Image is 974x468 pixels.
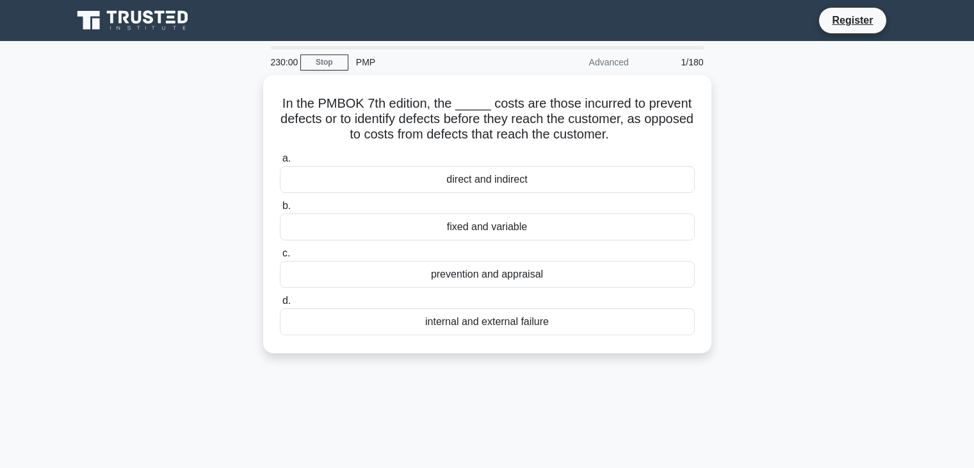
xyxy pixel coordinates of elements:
div: direct and indirect [280,166,695,193]
span: d. [282,295,291,306]
div: PMP [348,49,524,75]
div: internal and external failure [280,308,695,335]
span: b. [282,200,291,211]
div: 1/180 [637,49,711,75]
a: Stop [300,54,348,71]
div: Advanced [524,49,637,75]
h5: In the PMBOK 7th edition, the _____ costs are those incurred to prevent defects or to identify de... [279,96,696,143]
div: fixed and variable [280,213,695,240]
a: Register [824,12,881,28]
div: 230:00 [263,49,300,75]
div: prevention and appraisal [280,261,695,288]
span: a. [282,153,291,163]
span: c. [282,247,290,258]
